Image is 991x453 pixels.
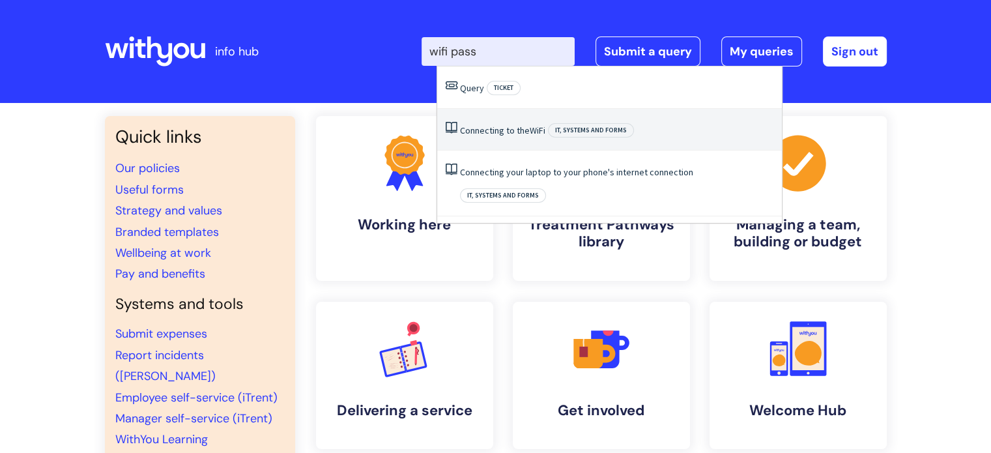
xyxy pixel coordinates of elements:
a: Report incidents ([PERSON_NAME]) [115,347,216,384]
a: Useful forms [115,182,184,197]
a: Submit expenses [115,326,207,342]
h4: Get involved [523,402,680,419]
input: Search [422,37,575,66]
a: WithYou Learning [115,431,208,447]
h3: Quick links [115,126,285,147]
a: Connecting to theWiFi [460,124,545,136]
h4: Treatment Pathways library [523,216,680,251]
span: IT, systems and forms [548,123,634,138]
h4: Working here [326,216,483,233]
a: Manager self-service (iTrent) [115,411,272,426]
span: IT, systems and forms [460,188,546,203]
a: Working here [316,116,493,281]
h4: Systems and tools [115,295,285,314]
a: Wellbeing at work [115,245,211,261]
a: Welcome Hub [710,302,887,449]
a: Employee self-service (iTrent) [115,390,278,405]
h4: Delivering a service [326,402,483,419]
div: | - [422,37,887,66]
a: Branded templates [115,224,219,240]
h4: Welcome Hub [720,402,876,419]
a: Query [460,82,484,94]
a: Delivering a service [316,302,493,449]
a: Connecting your laptop to your phone's internet connection [460,166,693,178]
a: Strategy and values [115,203,222,218]
a: Our policies [115,160,180,176]
span: WiFi [530,124,545,136]
a: My queries [721,37,802,66]
a: Managing a team, building or budget [710,116,887,281]
a: Submit a query [596,37,700,66]
a: Get involved [513,302,690,449]
a: Pay and benefits [115,266,205,282]
span: Ticket [487,81,521,95]
a: Sign out [823,37,887,66]
p: info hub [215,41,259,62]
h4: Managing a team, building or budget [720,216,876,251]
